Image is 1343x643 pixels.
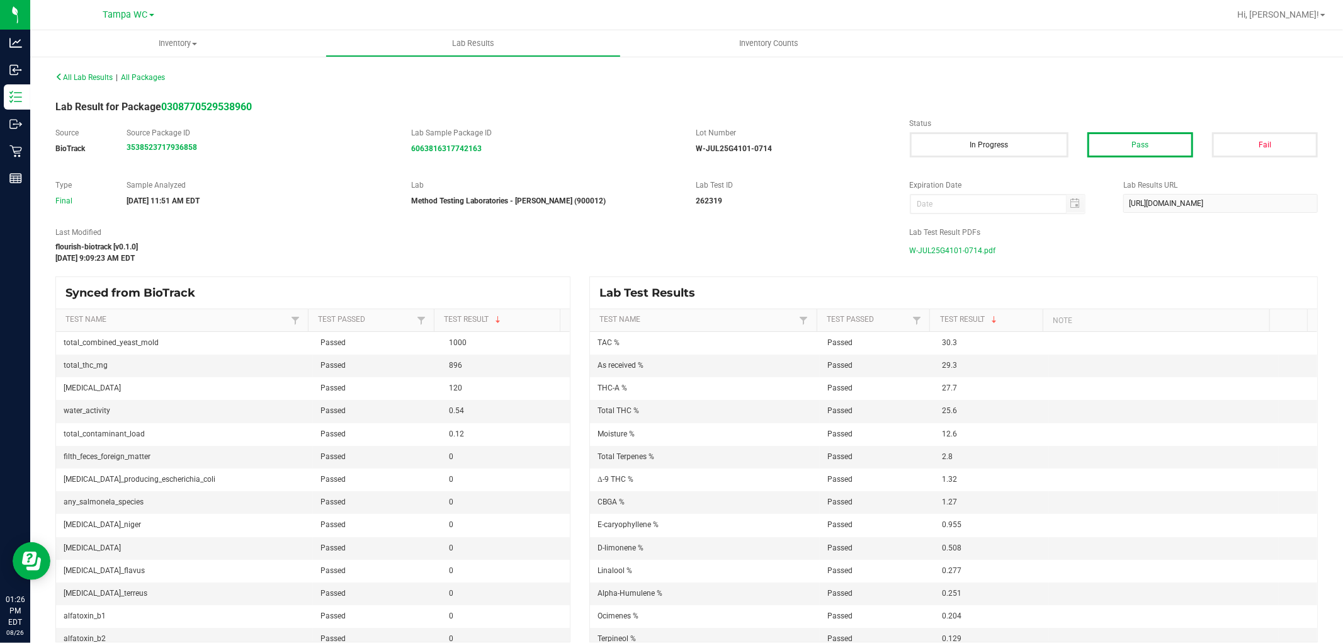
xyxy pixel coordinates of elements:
[449,566,453,575] span: 0
[30,30,326,57] a: Inventory
[942,634,961,643] span: 0.129
[827,543,853,552] span: Passed
[320,612,346,620] span: Passed
[989,315,999,325] span: Sortable
[288,312,303,328] a: Filter
[64,589,147,598] span: [MEDICAL_DATA]_terreus
[9,118,22,130] inline-svg: Outbound
[320,543,346,552] span: Passed
[55,179,108,191] label: Type
[64,430,145,438] span: total_contaminant_load
[827,406,853,415] span: Passed
[696,179,890,191] label: Lab Test ID
[9,145,22,157] inline-svg: Retail
[127,179,392,191] label: Sample Analyzed
[449,520,453,529] span: 0
[6,594,25,628] p: 01:26 PM EDT
[449,612,453,620] span: 0
[127,143,197,152] a: 3538523717936858
[64,498,144,506] span: any_salmonela_species
[942,452,953,461] span: 2.8
[940,315,1038,325] a: Test ResultSortable
[827,430,853,438] span: Passed
[1123,179,1318,191] label: Lab Results URL
[30,38,326,49] span: Inventory
[696,144,772,153] strong: W-JUL25G4101-0714
[598,475,633,484] span: Δ-9 THC %
[449,338,467,347] span: 1000
[942,338,957,347] span: 30.3
[411,196,606,205] strong: Method Testing Laboratories - [PERSON_NAME] (900012)
[942,430,957,438] span: 12.6
[722,38,815,49] span: Inventory Counts
[449,406,464,415] span: 0.54
[449,498,453,506] span: 0
[320,430,346,438] span: Passed
[64,452,150,461] span: filth_feces_foreign_matter
[598,589,662,598] span: Alpha-Humulene %
[55,73,113,82] span: All Lab Results
[910,227,1318,238] label: Lab Test Result PDFs
[598,498,625,506] span: CBGA %
[161,101,252,113] a: 0308770529538960
[116,73,118,82] span: |
[827,612,853,620] span: Passed
[320,452,346,461] span: Passed
[942,361,957,370] span: 29.3
[599,286,705,300] span: Lab Test Results
[942,543,961,552] span: 0.508
[449,634,453,643] span: 0
[320,634,346,643] span: Passed
[411,127,677,139] label: Lab Sample Package ID
[9,91,22,103] inline-svg: Inventory
[444,315,555,325] a: Test ResultSortable
[326,30,621,57] a: Lab Results
[320,520,346,529] span: Passed
[320,589,346,598] span: Passed
[55,242,138,251] strong: flourish-biotrack [v0.1.0]
[449,543,453,552] span: 0
[910,118,1318,129] label: Status
[827,338,853,347] span: Passed
[827,384,853,392] span: Passed
[9,64,22,76] inline-svg: Inbound
[121,73,165,82] span: All Packages
[65,315,287,325] a: Test NameSortable
[55,127,108,139] label: Source
[942,384,957,392] span: 27.7
[103,9,148,20] span: Tampa WC
[55,144,85,153] strong: BioTrack
[827,634,853,643] span: Passed
[64,634,106,643] span: alfatoxin_b2
[827,589,853,598] span: Passed
[598,520,659,529] span: E-caryophyllene %
[621,30,916,57] a: Inventory Counts
[320,361,346,370] span: Passed
[320,566,346,575] span: Passed
[64,338,159,347] span: total_combined_yeast_mold
[493,315,503,325] span: Sortable
[598,384,627,392] span: THC-A %
[64,612,106,620] span: alfatoxin_b1
[320,338,346,347] span: Passed
[827,475,853,484] span: Passed
[64,543,121,552] span: [MEDICAL_DATA]
[598,612,638,620] span: Ocimenes %
[64,520,141,529] span: [MEDICAL_DATA]_niger
[696,127,890,139] label: Lot Number
[1212,132,1318,157] button: Fail
[411,179,677,191] label: Lab
[449,475,453,484] span: 0
[1043,309,1269,332] th: Note
[909,312,924,328] a: Filter
[65,286,205,300] span: Synced from BioTrack
[598,566,632,575] span: Linalool %
[827,315,909,325] a: Test PassedSortable
[910,179,1104,191] label: Expiration Date
[411,144,482,153] a: 6063816317742163
[414,312,429,328] a: Filter
[320,498,346,506] span: Passed
[64,361,108,370] span: total_thc_mg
